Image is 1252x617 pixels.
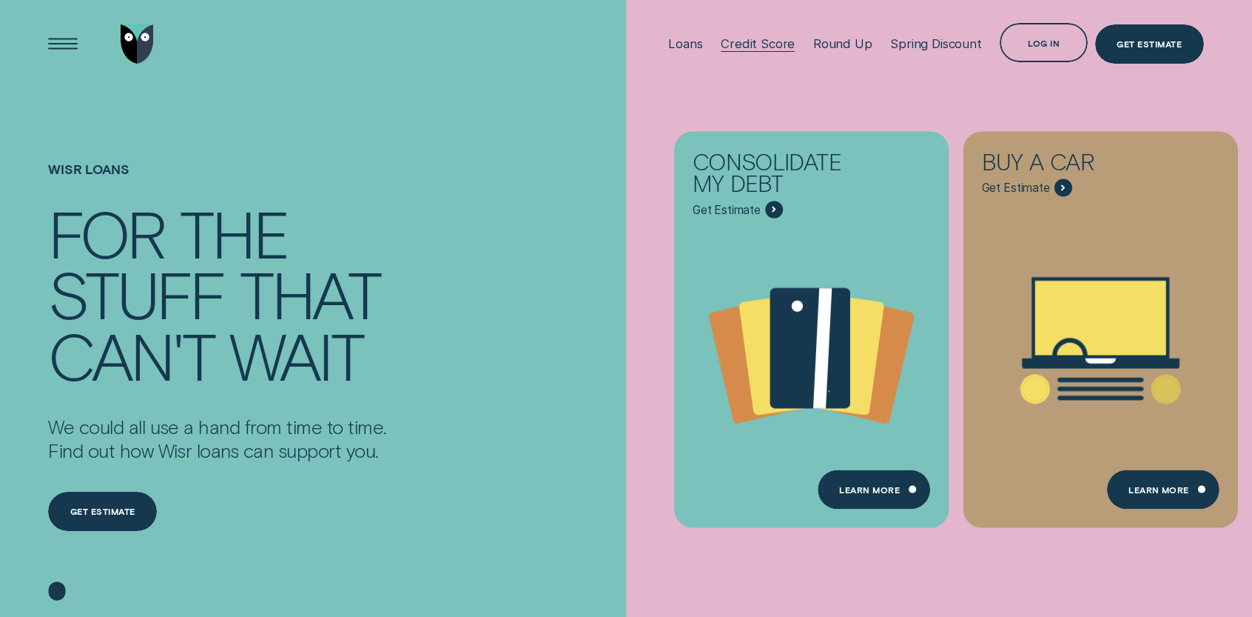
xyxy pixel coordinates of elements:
div: can't [48,324,214,386]
p: We could all use a hand from time to time. Find out how Wisr loans can support you. [48,415,386,462]
span: Get Estimate [982,181,1050,196]
span: Get Estimate [693,202,761,217]
div: stuff [48,263,224,324]
h4: For the stuff that can't wait [48,202,386,386]
div: Spring Discount [890,36,981,51]
h1: Wisr loans [48,161,386,201]
div: wait [229,324,363,386]
button: Open Menu [43,24,82,64]
div: For [48,202,164,264]
a: Learn more [818,470,931,509]
div: Credit Score [721,36,795,51]
div: Consolidate my debt [693,150,868,201]
a: Get Estimate [1095,24,1204,64]
div: the [180,202,288,264]
button: Log in [1000,23,1088,62]
a: Buy a car - Learn more [963,132,1238,517]
a: Learn More [1107,470,1220,509]
div: Loans [668,36,702,51]
div: that [240,263,380,324]
a: Consolidate my debt - Learn more [674,132,949,517]
div: Round Up [813,36,872,51]
div: Buy a car [982,150,1157,179]
a: Get estimate [48,492,157,531]
img: Wisr [121,24,153,64]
